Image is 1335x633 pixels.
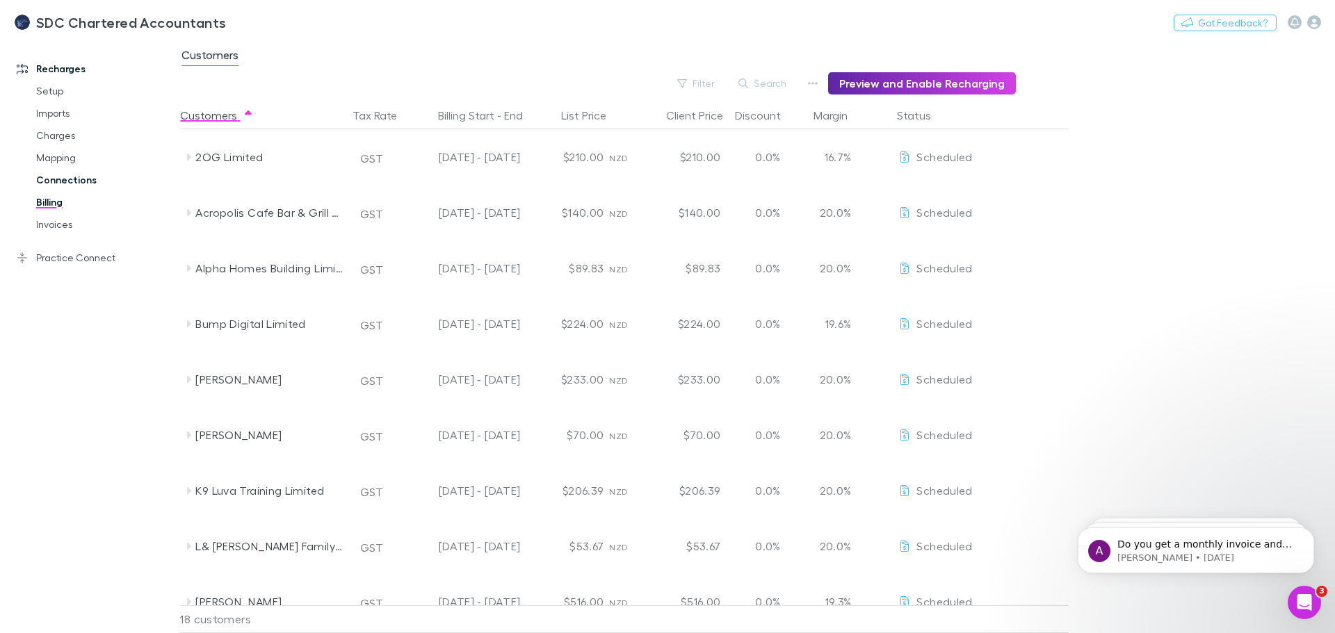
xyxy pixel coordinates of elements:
div: $233.00 [526,352,609,407]
p: 20.0% [815,204,851,221]
div: $70.00 [526,407,609,463]
button: Preview and Enable Recharging [828,72,1016,94]
div: [DATE] - [DATE] [406,296,520,352]
button: Discount [735,101,798,129]
span: NZD [609,431,628,441]
div: $516.00 [526,574,609,630]
div: Alpha Homes Building Limited [195,240,343,296]
button: Margin [814,101,864,129]
div: [DATE] - [DATE] [406,574,520,630]
p: 20.0% [815,427,851,443]
span: NZD [609,486,628,497]
p: 20.0% [815,260,851,277]
span: NZD [609,153,628,163]
a: Invoices [22,213,188,236]
button: Client Price [666,101,740,129]
button: GST [354,258,389,281]
div: 0.0% [726,185,809,240]
a: Billing [22,191,188,213]
span: Scheduled [916,484,972,497]
div: [DATE] - [DATE] [406,518,520,574]
span: Scheduled [916,261,972,274]
span: Scheduled [916,150,972,163]
div: Bump Digital Limited [195,296,343,352]
p: 20.0% [815,371,851,388]
button: Filter [670,75,723,92]
button: GST [354,592,389,614]
div: [DATE] - [DATE] [406,129,520,185]
button: Got Feedback? [1174,15,1277,31]
div: $70.00 [642,407,726,463]
div: $206.39 [642,463,726,518]
div: 2OG LimitedGST[DATE] - [DATE]$210.00NZD$210.000.0%16.7%EditScheduled [180,129,1076,185]
a: Practice Connect [3,247,188,269]
div: 0.0% [726,296,809,352]
div: [PERSON_NAME] [195,407,343,463]
p: 19.6% [815,315,851,332]
button: List Price [561,101,623,129]
button: Tax Rate [353,101,414,129]
button: GST [354,203,389,225]
div: $206.39 [526,463,609,518]
div: $140.00 [526,185,609,240]
span: NZD [609,375,628,386]
button: Search [731,75,795,92]
button: GST [354,481,389,503]
div: 0.0% [726,518,809,574]
span: NZD [609,264,628,274]
a: Mapping [22,147,188,169]
span: NZD [609,542,628,552]
span: Customers [181,48,238,66]
div: $89.83 [642,240,726,296]
div: [DATE] - [DATE] [406,352,520,407]
p: 16.7% [815,149,851,165]
span: Scheduled [916,206,972,219]
h3: SDC Chartered Accountants [36,14,227,31]
div: 18 customers [180,605,347,633]
div: K9 Luva Training Limited [195,463,343,518]
span: NZD [609,320,628,330]
div: Acropolis Cafe Bar & Grill LimitedGST[DATE] - [DATE]$140.00NZD$140.000.0%20.0%EditScheduled [180,185,1076,240]
a: Connections [22,169,188,191]
div: $210.00 [526,129,609,185]
div: 2OG Limited [195,129,343,185]
div: [PERSON_NAME]GST[DATE] - [DATE]$233.00NZD$233.000.0%20.0%EditScheduled [180,352,1076,407]
div: $224.00 [526,296,609,352]
button: Customers [180,101,254,129]
div: Bump Digital LimitedGST[DATE] - [DATE]$224.00NZD$224.000.0%19.6%EditScheduled [180,296,1076,352]
div: 0.0% [726,240,809,296]
a: SDC Chartered Accountants [6,6,235,39]
div: [DATE] - [DATE] [406,407,520,463]
span: Scheduled [916,539,972,552]
p: 20.0% [815,538,851,554]
div: [DATE] - [DATE] [406,463,520,518]
div: $233.00 [642,352,726,407]
span: Scheduled [916,317,972,330]
button: GST [354,536,389,559]
span: NZD [609,598,628,608]
div: $516.00 [642,574,726,630]
div: [DATE] - [DATE] [406,240,520,296]
div: [PERSON_NAME] [195,352,343,407]
div: [PERSON_NAME] [195,574,343,630]
div: [PERSON_NAME]GST[DATE] - [DATE]$70.00NZD$70.000.0%20.0%EditScheduled [180,407,1076,463]
a: Recharges [3,58,188,80]
img: SDC Chartered Accountants's Logo [14,14,31,31]
div: $224.00 [642,296,726,352]
button: Billing Start - End [438,101,540,129]
div: L& [PERSON_NAME] Family Trust [195,518,343,574]
div: L& [PERSON_NAME] Family TrustGST[DATE] - [DATE]$53.67NZD$53.670.0%20.0%EditScheduled [180,518,1076,574]
a: Setup [22,80,188,102]
div: [DATE] - [DATE] [406,185,520,240]
button: GST [354,370,389,392]
button: GST [354,147,389,170]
